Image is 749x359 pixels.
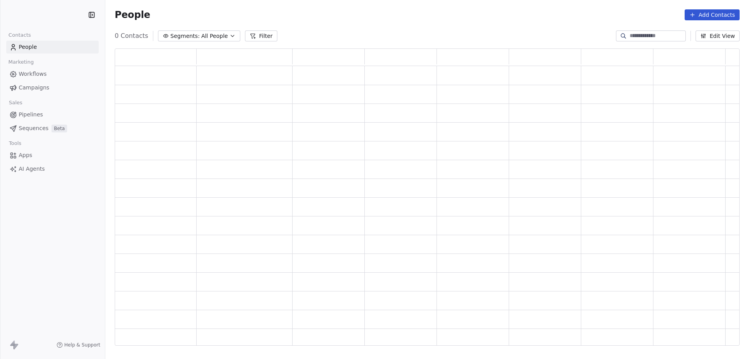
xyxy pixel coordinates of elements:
[19,151,32,159] span: Apps
[115,9,150,21] span: People
[685,9,740,20] button: Add Contacts
[6,41,99,54] a: People
[201,32,228,40] span: All People
[19,70,47,78] span: Workflows
[170,32,200,40] span: Segments:
[6,122,99,135] a: SequencesBeta
[19,84,49,92] span: Campaigns
[19,124,48,132] span: Sequences
[57,342,100,348] a: Help & Support
[19,43,37,51] span: People
[245,30,277,41] button: Filter
[6,108,99,121] a: Pipelines
[5,56,37,68] span: Marketing
[5,138,25,149] span: Tools
[5,29,34,41] span: Contacts
[696,30,740,41] button: Edit View
[6,68,99,80] a: Workflows
[115,31,148,41] span: 0 Contacts
[6,163,99,175] a: AI Agents
[64,342,100,348] span: Help & Support
[6,149,99,162] a: Apps
[19,111,43,119] span: Pipelines
[5,97,26,109] span: Sales
[51,125,67,132] span: Beta
[6,81,99,94] a: Campaigns
[19,165,45,173] span: AI Agents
